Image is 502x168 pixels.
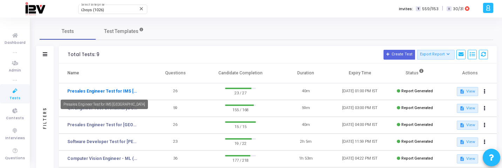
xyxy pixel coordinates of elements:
span: 15 / 15 [225,123,256,130]
button: Export Report [417,50,455,60]
th: Duration [279,63,333,83]
td: [DATE] 04:00 PM IST [333,117,387,134]
td: 36 [148,150,203,167]
a: Computer Vision Engineer - ML (2) [67,155,137,162]
th: Actions [442,63,497,83]
a: Software Developer Test for [PERSON_NAME] [67,139,137,145]
button: View [457,104,478,113]
span: 559/1153 [422,6,439,12]
span: Test Templates [104,28,138,35]
td: [DATE] 03:00 PM IST [333,100,387,117]
td: 1h 53m [279,150,333,167]
span: 30/31 [453,6,463,12]
span: 177 / 218 [225,156,256,163]
span: I [447,6,451,12]
div: Total Tests: 9 [68,52,99,58]
td: 26 [148,117,203,134]
span: T [416,6,420,12]
mat-icon: description [460,106,464,111]
div: Filters [42,79,48,156]
span: Interviews [5,135,25,141]
mat-icon: description [460,89,464,94]
th: Questions [148,63,203,83]
th: Candidate Completion [202,63,278,83]
span: Contests [6,115,24,121]
td: [DATE] 11:59 PM IST [333,134,387,150]
span: Report Generated [401,89,433,93]
td: 59 [148,100,203,117]
span: Questions [5,155,25,161]
td: [DATE] 01:00 PM IST [333,83,387,100]
th: Name [59,63,148,83]
a: Presales Engineer Test for [GEOGRAPHIC_DATA] [67,122,137,128]
span: 19 / 22 [225,140,256,147]
button: View [457,87,478,96]
td: 59m [279,100,333,117]
mat-icon: Clear [139,6,144,12]
label: Invites: [399,6,413,12]
span: Report Generated [401,106,433,110]
span: | [442,5,443,12]
span: Report Generated [401,139,433,144]
button: View [457,154,478,163]
button: View [457,137,478,147]
td: 26 [148,83,203,100]
div: Presales Engineer Test for IMS [GEOGRAPHIC_DATA] [61,100,148,109]
td: [DATE] 04:22 PM IST [333,150,387,167]
td: 2h 5m [279,134,333,150]
th: Status [387,63,442,83]
td: 40m [279,117,333,134]
span: Tests [9,95,20,101]
th: Expiry Time [333,63,387,83]
span: 23 / 27 [225,89,256,96]
span: Report Generated [401,156,433,161]
td: 40m [279,83,333,100]
span: 155 / 168 [225,106,256,113]
td: 23 [148,134,203,150]
a: Presales Engineer Test for IMS [GEOGRAPHIC_DATA] [67,88,137,94]
span: Admin [9,68,21,74]
button: Create Test [384,50,415,60]
span: Tests [62,28,74,35]
button: View [457,121,478,130]
mat-icon: description [460,123,464,128]
mat-icon: description [460,156,464,161]
mat-icon: description [460,140,464,145]
span: Report Generated [401,122,433,127]
img: logo [25,2,45,16]
span: Dashboard [5,40,26,46]
span: i2vsys (1026) [81,8,104,12]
